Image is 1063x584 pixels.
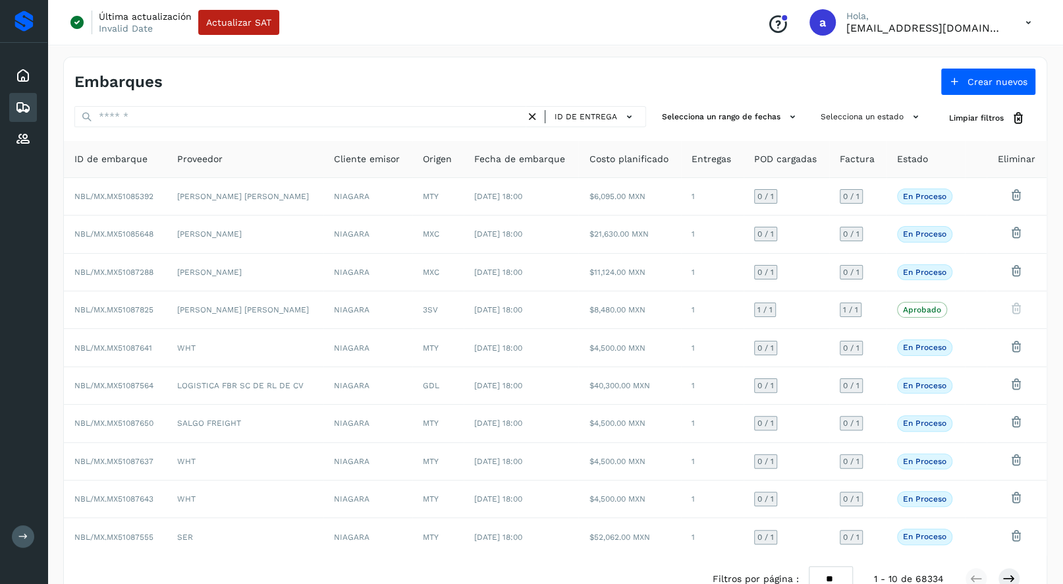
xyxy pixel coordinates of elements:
[903,457,946,466] p: En proceso
[167,367,323,405] td: LOGISTICA FBR SC DE RL DE CV
[412,518,464,555] td: MTY
[968,77,1027,86] span: Crear nuevos
[843,533,859,541] span: 0 / 1
[843,306,858,314] span: 1 / 1
[903,419,946,428] p: En proceso
[840,152,875,166] span: Factura
[578,367,681,405] td: $40,300.00 MXN
[578,254,681,291] td: $11,124.00 MXN
[74,457,153,466] span: NBL/MX.MX51087637
[757,192,774,200] span: 0 / 1
[657,106,805,128] button: Selecciona un rango de fechas
[903,192,946,201] p: En proceso
[412,329,464,366] td: MTY
[474,381,522,390] span: [DATE] 18:00
[843,457,859,465] span: 0 / 1
[323,178,412,216] td: NIAGARA
[551,107,640,127] button: ID de entrega
[757,533,774,541] span: 0 / 1
[578,329,681,366] td: $4,500.00 MXN
[949,112,1004,124] span: Limpiar filtros
[474,419,522,428] span: [DATE] 18:00
[74,533,153,542] span: NBL/MX.MX51087555
[412,254,464,291] td: MXC
[578,518,681,555] td: $52,062.00 MXN
[589,152,668,166] span: Costo planificado
[903,532,946,541] p: En proceso
[167,481,323,518] td: WHT
[74,152,148,166] span: ID de embarque
[940,68,1036,96] button: Crear nuevos
[757,344,774,352] span: 0 / 1
[323,518,412,555] td: NIAGARA
[74,192,153,201] span: NBL/MX.MX51085392
[167,291,323,329] td: [PERSON_NAME] [PERSON_NAME]
[843,419,859,427] span: 0 / 1
[843,344,859,352] span: 0 / 1
[681,367,743,405] td: 1
[474,343,522,353] span: [DATE] 18:00
[412,178,464,216] td: MTY
[681,254,743,291] td: 1
[681,178,743,216] td: 1
[474,494,522,504] span: [DATE] 18:00
[334,152,400,166] span: Cliente emisor
[578,405,681,442] td: $4,500.00 MXN
[167,443,323,481] td: WHT
[757,495,774,503] span: 0 / 1
[939,106,1036,131] button: Limpiar filtros
[757,268,774,276] span: 0 / 1
[474,152,565,166] span: Fecha de embarque
[74,73,163,92] h4: Embarques
[99,11,192,22] p: Última actualización
[167,518,323,555] td: SER
[474,305,522,314] span: [DATE] 18:00
[9,61,37,90] div: Inicio
[815,106,928,128] button: Selecciona un estado
[323,367,412,405] td: NIAGARA
[412,291,464,329] td: 3SV
[74,305,153,314] span: NBL/MX.MX51087825
[167,329,323,366] td: WHT
[99,22,153,34] p: Invalid Date
[843,382,859,390] span: 0 / 1
[681,481,743,518] td: 1
[903,268,946,277] p: En proceso
[692,152,731,166] span: Entregas
[323,254,412,291] td: NIAGARA
[897,152,928,166] span: Estado
[578,178,681,216] td: $6,095.00 MXN
[474,268,522,277] span: [DATE] 18:00
[903,494,946,504] p: En proceso
[74,419,153,428] span: NBL/MX.MX51087650
[578,481,681,518] td: $4,500.00 MXN
[412,405,464,442] td: MTY
[323,329,412,366] td: NIAGARA
[323,443,412,481] td: NIAGARA
[757,382,774,390] span: 0 / 1
[681,291,743,329] td: 1
[903,381,946,390] p: En proceso
[555,111,617,123] span: ID de entrega
[578,291,681,329] td: $8,480.00 MXN
[167,405,323,442] td: SALGO FREIGHT
[74,268,153,277] span: NBL/MX.MX51087288
[474,533,522,542] span: [DATE] 18:00
[757,230,774,238] span: 0 / 1
[843,495,859,503] span: 0 / 1
[681,216,743,253] td: 1
[74,343,152,353] span: NBL/MX.MX51087641
[474,457,522,466] span: [DATE] 18:00
[757,419,774,427] span: 0 / 1
[681,443,743,481] td: 1
[843,230,859,238] span: 0 / 1
[323,405,412,442] td: NIAGARA
[578,216,681,253] td: $21,630.00 MXN
[167,254,323,291] td: [PERSON_NAME]
[412,481,464,518] td: MTY
[474,229,522,239] span: [DATE] 18:00
[74,381,153,390] span: NBL/MX.MX51087564
[757,306,773,314] span: 1 / 1
[423,152,452,166] span: Origen
[177,152,223,166] span: Proveedor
